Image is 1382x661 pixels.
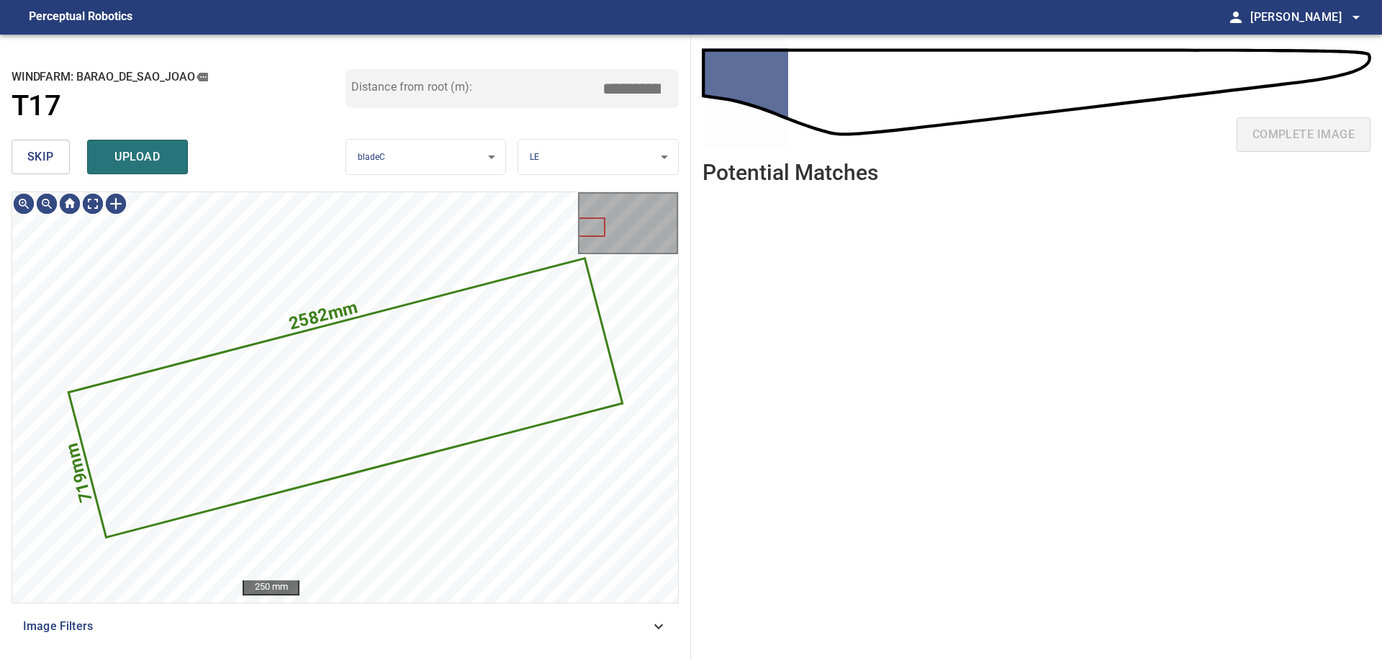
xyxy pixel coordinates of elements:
[12,609,679,644] div: Image Filters
[346,139,506,176] div: bladeC
[1250,7,1365,27] span: [PERSON_NAME]
[58,192,81,215] img: Go home
[530,152,539,162] span: LE
[351,81,472,93] label: Distance from root (m):
[518,139,678,176] div: LE
[358,152,386,162] span: bladeC
[35,192,58,215] img: Zoom out
[12,89,60,123] h1: T17
[87,140,188,174] button: upload
[27,147,54,167] span: skip
[62,441,96,504] text: 719mm
[1227,9,1245,26] span: person
[1347,9,1365,26] span: arrow_drop_down
[12,89,345,123] a: T17
[12,140,70,174] button: skip
[29,6,132,29] figcaption: Perceptual Robotics
[104,192,127,215] img: Toggle selection
[1245,3,1365,32] button: [PERSON_NAME]
[286,297,360,334] text: 2582mm
[12,192,35,215] img: Zoom in
[194,69,210,85] button: copy message details
[81,192,104,215] img: Toggle full page
[703,161,878,184] h2: Potential Matches
[23,618,650,635] span: Image Filters
[12,69,345,85] h2: windfarm: Barao_de_Sao_Joao
[103,147,172,167] span: upload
